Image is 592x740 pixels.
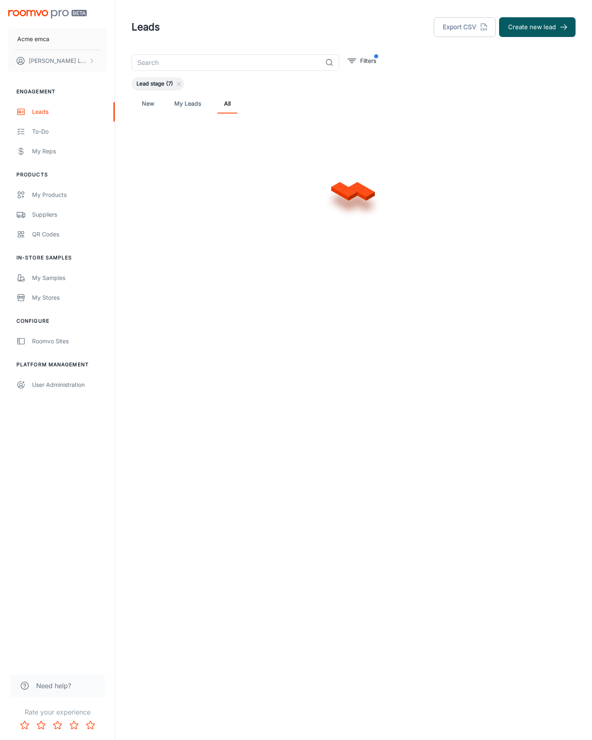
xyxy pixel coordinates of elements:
div: QR Codes [32,230,106,239]
div: To-do [32,127,106,136]
button: [PERSON_NAME] Leaptools [8,50,106,72]
div: My Samples [32,273,106,282]
div: Suppliers [32,210,106,219]
a: New [138,94,158,113]
button: filter [346,54,378,67]
input: Search [132,54,322,71]
button: Acme emca [8,28,106,50]
div: Lead stage (7) [132,77,184,90]
div: My Stores [32,293,106,302]
a: All [217,94,237,113]
p: [PERSON_NAME] Leaptools [29,56,87,65]
p: Filters [360,56,376,65]
div: My Reps [32,147,106,156]
img: Roomvo PRO Beta [8,10,87,18]
button: Export CSV [434,17,496,37]
button: Create new lead [499,17,576,37]
div: Leads [32,107,106,116]
span: Lead stage (7) [132,80,178,88]
p: Acme emca [17,35,49,44]
h1: Leads [132,20,160,35]
div: My Products [32,190,106,199]
a: My Leads [174,94,201,113]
